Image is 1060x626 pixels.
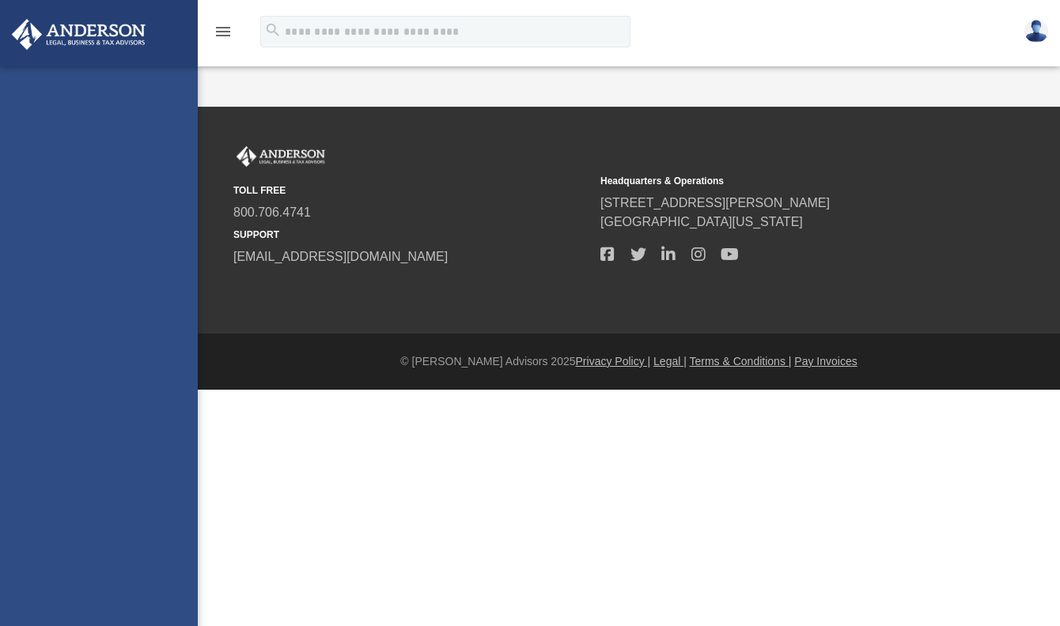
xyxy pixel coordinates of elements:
a: Privacy Policy | [576,355,651,368]
i: search [264,21,282,39]
a: [EMAIL_ADDRESS][DOMAIN_NAME] [233,250,448,263]
img: Anderson Advisors Platinum Portal [233,146,328,167]
small: TOLL FREE [233,183,589,198]
i: menu [214,22,233,41]
a: menu [214,30,233,41]
small: SUPPORT [233,228,589,242]
img: User Pic [1024,20,1048,43]
a: Pay Invoices [794,355,857,368]
a: [STREET_ADDRESS][PERSON_NAME] [600,196,830,209]
a: Legal | [653,355,687,368]
a: Terms & Conditions | [690,355,792,368]
small: Headquarters & Operations [600,174,956,188]
div: © [PERSON_NAME] Advisors 2025 [198,353,1060,370]
img: Anderson Advisors Platinum Portal [7,19,150,50]
a: 800.706.4741 [233,206,311,219]
a: [GEOGRAPHIC_DATA][US_STATE] [600,215,803,228]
